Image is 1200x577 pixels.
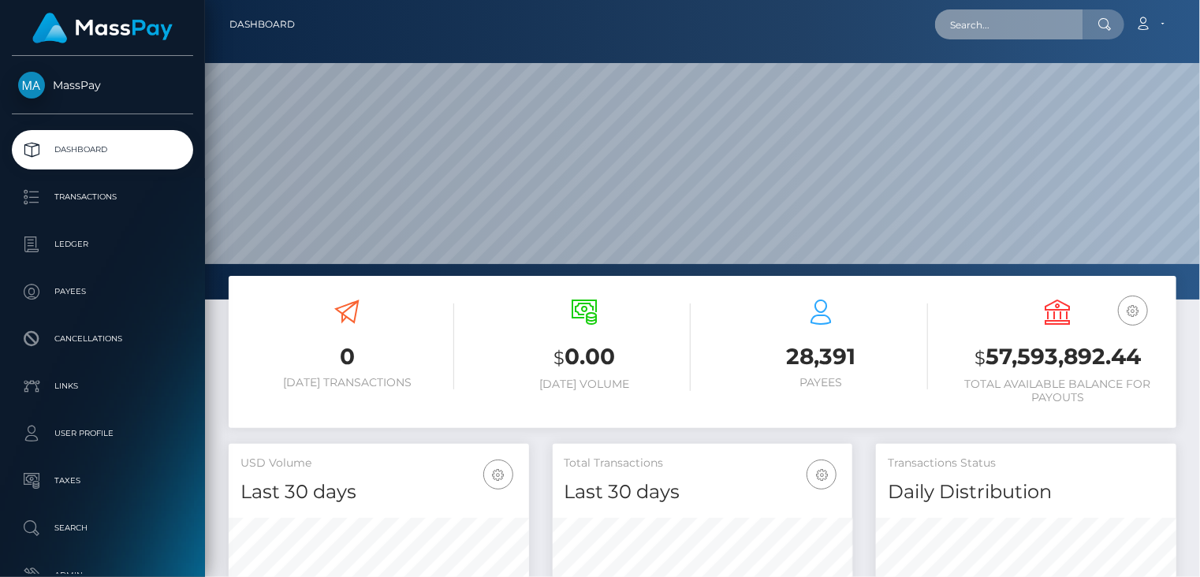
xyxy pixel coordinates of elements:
[12,367,193,406] a: Links
[888,456,1165,471] h5: Transactions Status
[565,456,841,471] h5: Total Transactions
[18,72,45,99] img: MassPay
[975,347,986,369] small: $
[12,414,193,453] a: User Profile
[952,341,1165,374] h3: 57,593,892.44
[12,508,193,548] a: Search
[553,347,565,369] small: $
[18,280,187,303] p: Payees
[952,378,1165,404] h6: Total Available Balance for Payouts
[240,376,454,389] h6: [DATE] Transactions
[714,341,928,372] h3: 28,391
[478,378,691,391] h6: [DATE] Volume
[18,327,187,351] p: Cancellations
[888,478,1165,506] h4: Daily Distribution
[18,374,187,398] p: Links
[12,461,193,501] a: Taxes
[12,225,193,264] a: Ledger
[18,233,187,256] p: Ledger
[12,130,193,169] a: Dashboard
[240,341,454,372] h3: 0
[478,341,691,374] h3: 0.00
[12,272,193,311] a: Payees
[12,319,193,359] a: Cancellations
[32,13,173,43] img: MassPay Logo
[240,478,517,506] h4: Last 30 days
[18,516,187,540] p: Search
[229,8,295,41] a: Dashboard
[18,185,187,209] p: Transactions
[18,469,187,493] p: Taxes
[18,422,187,445] p: User Profile
[565,478,841,506] h4: Last 30 days
[240,456,517,471] h5: USD Volume
[12,78,193,92] span: MassPay
[935,9,1083,39] input: Search...
[12,177,193,217] a: Transactions
[18,138,187,162] p: Dashboard
[714,376,928,389] h6: Payees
